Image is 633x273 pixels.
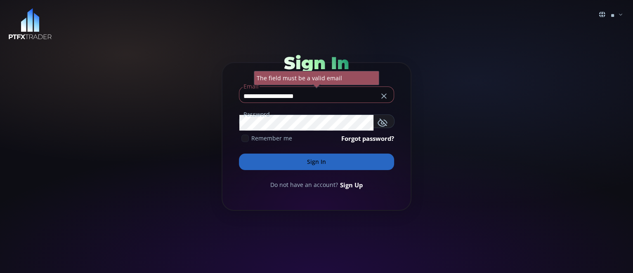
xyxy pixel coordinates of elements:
[8,8,52,40] img: LOGO
[251,134,292,142] span: Remember me
[239,180,394,189] div: Do not have an account?
[340,180,363,189] a: Sign Up
[341,134,394,143] a: Forgot password?
[254,71,379,85] div: The field must be a valid email
[239,154,394,170] button: Sign In
[284,52,349,74] span: Sign In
